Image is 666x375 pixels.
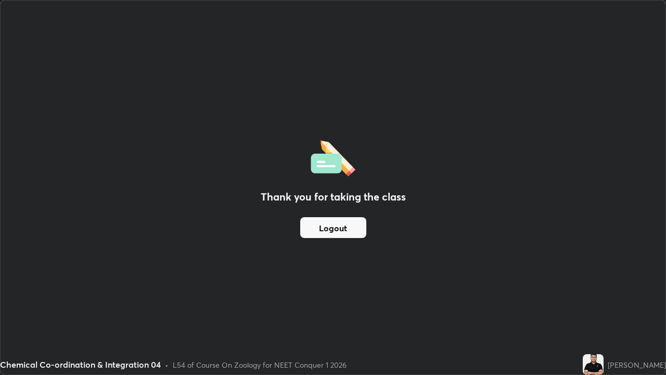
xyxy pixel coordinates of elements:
h2: Thank you for taking the class [261,189,406,205]
div: [PERSON_NAME] [608,359,666,370]
div: L54 of Course On Zoology for NEET Conquer 1 2026 [173,359,347,370]
img: c75655a287764db4937528f4ca15758f.jpg [583,354,604,375]
img: offlineFeedback.1438e8b3.svg [311,137,355,177]
button: Logout [300,217,366,238]
div: • [165,359,169,370]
